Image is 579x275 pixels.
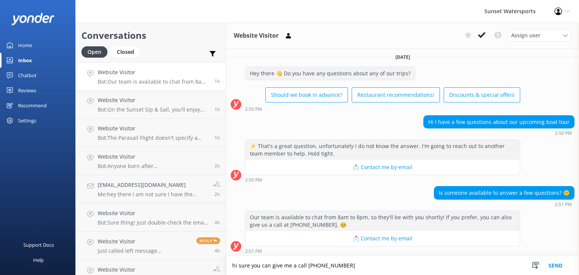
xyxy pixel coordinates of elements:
[81,28,220,43] h2: Conversations
[507,29,571,41] div: Assign User
[23,237,54,252] div: Support Docs
[18,68,37,83] div: Chatbot
[214,163,220,169] span: Oct 11 2025 12:21pm (UTC -05:00) America/Cancun
[76,203,226,232] a: Website VisitorBot:Sure thing! Just double-check the email you used for your reservation. If you ...
[245,231,520,246] button: 📩 Contact me by email
[265,87,348,102] button: Should we book in advance?
[245,178,262,182] strong: 2:50 PM
[245,160,520,175] button: 📩 Contact me by email
[98,247,191,254] p: Just called left message [PHONE_NUMBER]
[18,98,47,113] div: Recommend
[18,38,32,53] div: Home
[98,124,209,133] h4: Website Visitor
[33,252,44,267] div: Help
[18,113,36,128] div: Settings
[98,106,209,113] p: Bot: On the Sunset Sip & Sail, you'll enjoy appetizers like jerk chicken sliders, BBQ meatballs, ...
[434,186,574,199] div: Is someone available to answer a few questions? 🙂
[555,131,572,136] strong: 2:50 PM
[555,202,572,207] strong: 2:51 PM
[245,107,262,112] strong: 2:50 PM
[76,62,226,90] a: Website VisitorBot:Our team is available to chat from 8am to 8pm, so they'll be with you shortly!...
[98,191,208,198] p: Me: hey there I am not sure I have the correct answer but the office will! [PHONE_NUMBER]
[81,46,107,58] div: Open
[214,219,220,226] span: Oct 11 2025 11:07am (UTC -05:00) America/Cancun
[98,266,191,274] h4: Website Visitor
[196,237,220,244] span: Reply
[98,134,209,141] p: Bot: The Parasail Flight doesn't specify a minimum weight requirement for kids, but the combined ...
[245,106,520,112] div: Oct 11 2025 01:50pm (UTC -05:00) America/Cancun
[98,78,209,85] p: Bot: Our team is available to chat from 8am to 8pm, so they'll be with you shortly! If you prefer...
[76,232,226,260] a: Website VisitorJust called left message [PHONE_NUMBER]Reply4h
[18,83,36,98] div: Reviews
[76,90,226,119] a: Website VisitorBot:On the Sunset Sip & Sail, you'll enjoy appetizers like jerk chicken sliders, B...
[234,31,279,41] h3: Website Visitor
[245,140,520,160] div: ⚡ That's a great question, unfortunately I do not know the answer. I'm going to reach out to anot...
[214,106,220,113] span: Oct 11 2025 01:48pm (UTC -05:00) America/Cancun
[444,87,520,102] button: Discounts & special offers
[214,247,220,254] span: Oct 11 2025 10:31am (UTC -05:00) America/Cancun
[245,177,520,182] div: Oct 11 2025 01:50pm (UTC -05:00) America/Cancun
[98,68,209,76] h4: Website Visitor
[76,119,226,147] a: Website VisitorBot:The Parasail Flight doesn't specify a minimum weight requirement for kids, but...
[226,256,579,275] textarea: hi sure you can give me a call [PHONE_NUMBER]
[98,181,208,189] h4: [EMAIL_ADDRESS][DOMAIN_NAME]
[423,130,574,136] div: Oct 11 2025 01:50pm (UTC -05:00) America/Cancun
[245,249,262,254] strong: 2:51 PM
[352,87,440,102] button: Restaurant recommendations!
[214,191,220,197] span: Oct 11 2025 12:13pm (UTC -05:00) America/Cancun
[245,67,415,80] div: Hey there 👋 Do you have any questions about any of our trips?
[391,54,415,60] span: [DATE]
[76,147,226,175] a: Website VisitorBot:Anyone born after [DEMOGRAPHIC_DATA], must take the [US_STATE] Boater Safety T...
[245,211,520,231] div: Our team is available to chat from 8am to 8pm, so they'll be with you shortly! If you prefer, you...
[434,202,574,207] div: Oct 11 2025 01:51pm (UTC -05:00) America/Cancun
[111,46,140,58] div: Closed
[98,209,209,217] h4: Website Visitor
[98,96,209,104] h4: Website Visitor
[541,256,570,275] button: Send
[76,175,226,203] a: [EMAIL_ADDRESS][DOMAIN_NAME]Me:hey there I am not sure I have the correct answer but the office w...
[98,163,209,170] p: Bot: Anyone born after [DEMOGRAPHIC_DATA], must take the [US_STATE] Boater Safety Test to operate...
[424,116,574,128] div: Hi I have a few questions about our upcoming boat tour
[18,53,32,68] div: Inbox
[81,47,111,56] a: Open
[98,237,191,246] h4: Website Visitor
[245,248,520,254] div: Oct 11 2025 01:51pm (UTC -05:00) America/Cancun
[11,13,55,25] img: yonder-white-logo.png
[214,134,220,141] span: Oct 11 2025 01:29pm (UTC -05:00) America/Cancun
[98,153,209,161] h4: Website Visitor
[111,47,144,56] a: Closed
[98,219,209,226] p: Bot: Sure thing! Just double-check the email you used for your reservation. If you still can't fi...
[214,78,220,84] span: Oct 11 2025 01:51pm (UTC -05:00) America/Cancun
[511,31,541,40] span: Assign user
